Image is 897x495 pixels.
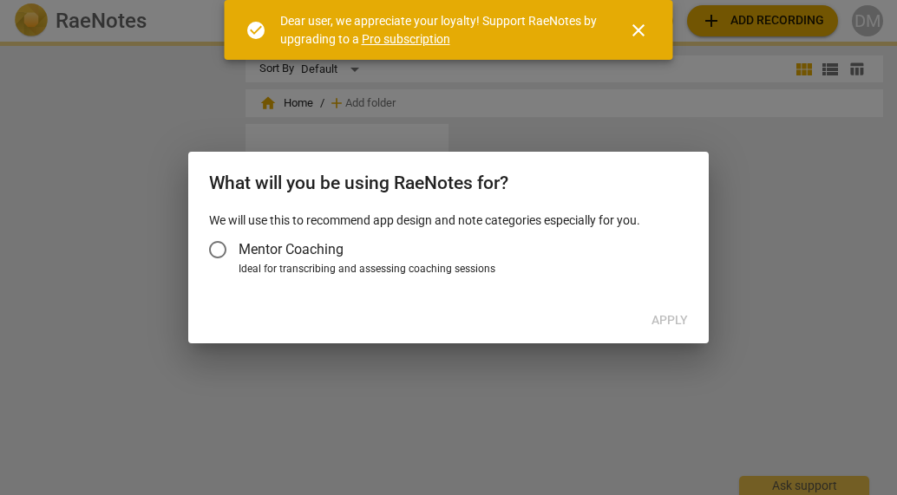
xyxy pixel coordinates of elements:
span: close [628,20,649,41]
span: Mentor Coaching [239,239,344,259]
h2: What will you be using RaeNotes for? [209,173,688,194]
a: Pro subscription [362,32,450,46]
div: Account type [209,229,688,277]
div: Dear user, we appreciate your loyalty! Support RaeNotes by upgrading to a [280,12,597,48]
p: We will use this to recommend app design and note categories especially for you. [209,212,688,230]
div: Ideal for transcribing and assessing coaching sessions [239,262,683,277]
button: Close [618,10,659,51]
span: check_circle [246,20,266,41]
